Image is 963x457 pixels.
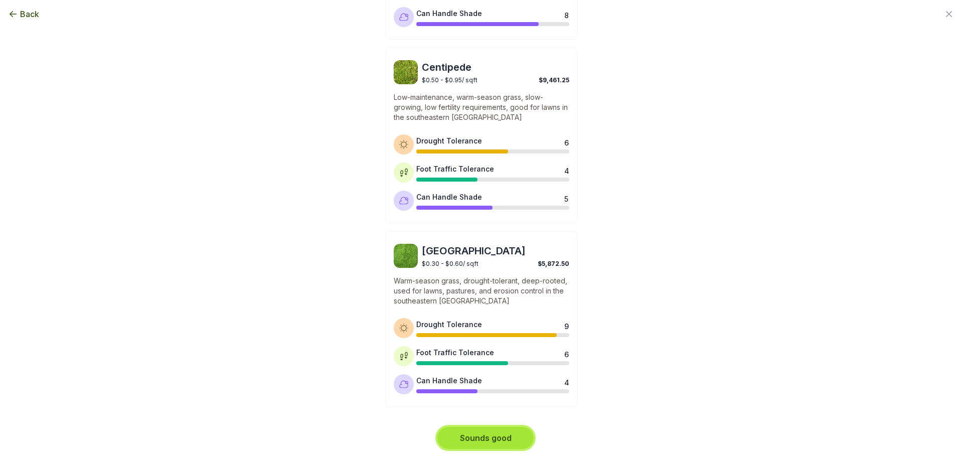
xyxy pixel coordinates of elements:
img: Centipede sod image [394,60,418,84]
img: Shade tolerance icon [399,379,409,389]
div: Can Handle Shade [416,192,482,202]
img: Foot traffic tolerance icon [399,351,409,361]
p: Low-maintenance, warm-season grass, slow-growing, low fertility requirements, good for lawns in t... [394,92,569,122]
span: $0.30 - $0.60 / sqft [422,260,478,267]
div: 4 [564,166,568,174]
img: Drought tolerance icon [399,139,409,149]
div: 4 [564,377,568,385]
img: Shade tolerance icon [399,196,409,206]
div: 6 [564,349,568,357]
img: Drought tolerance icon [399,323,409,333]
span: Centipede [422,60,569,74]
button: Back [8,8,39,20]
img: Bahia sod image [394,244,418,268]
div: Drought Tolerance [416,319,482,330]
div: 5 [564,194,568,202]
span: Back [20,8,39,20]
div: Can Handle Shade [416,375,482,386]
div: Foot Traffic Tolerance [416,347,494,358]
div: 6 [564,137,568,145]
p: Warm-season grass, drought-tolerant, deep-rooted, used for lawns, pastures, and erosion control i... [394,276,569,306]
span: $9,461.25 [539,76,569,84]
span: $5,872.50 [538,260,569,267]
img: Foot traffic tolerance icon [399,168,409,178]
div: Foot Traffic Tolerance [416,164,494,174]
div: 9 [564,321,568,329]
button: Sounds good [437,427,534,449]
span: [GEOGRAPHIC_DATA] [422,244,569,258]
span: $0.50 - $0.95 / sqft [422,76,477,84]
div: Drought Tolerance [416,135,482,146]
